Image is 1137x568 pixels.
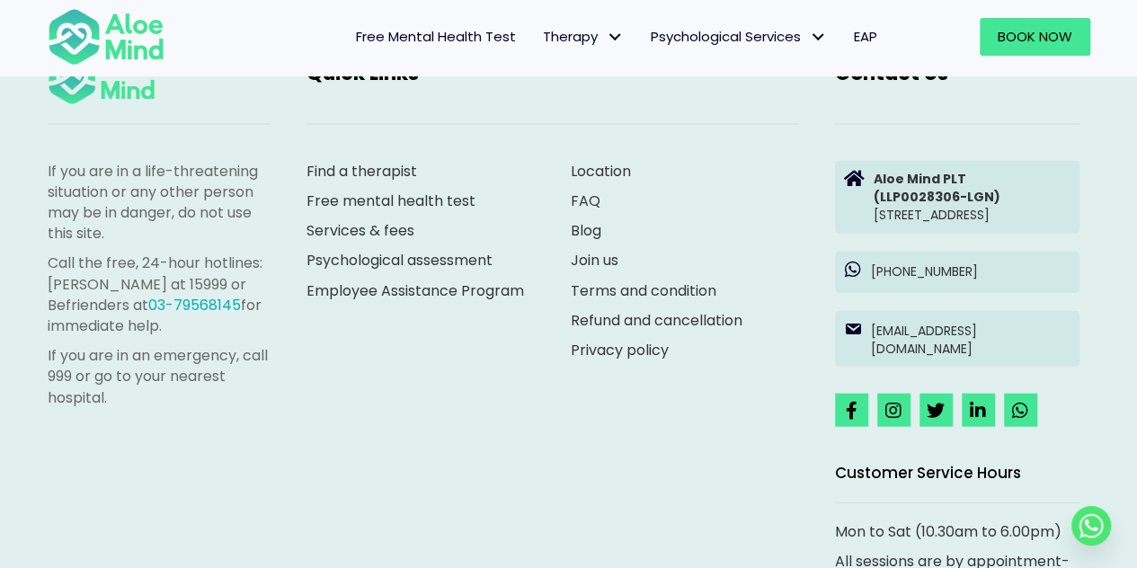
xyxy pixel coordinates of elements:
[571,250,618,271] a: Join us
[980,18,1090,56] a: Book Now
[48,253,271,336] p: Call the free, 24-hour hotlines: [PERSON_NAME] at 15999 or Befrienders at for immediate help.
[874,170,966,188] strong: Aloe Mind PLT
[1071,506,1111,546] a: Whatsapp
[342,18,529,56] a: Free Mental Health Test
[306,161,417,182] a: Find a therapist
[306,250,493,271] a: Psychological assessment
[637,18,840,56] a: Psychological ServicesPsychological Services: submenu
[306,191,475,211] a: Free mental health test
[602,24,628,50] span: Therapy: submenu
[651,27,827,46] span: Psychological Services
[356,27,516,46] span: Free Mental Health Test
[48,7,164,67] img: Aloe mind Logo
[998,27,1072,46] span: Book Now
[835,521,1079,542] p: Mon to Sat (10.30am to 6.00pm)
[48,161,271,244] p: If you are in a life-threatening situation or any other person may be in danger, do not use this ...
[840,18,891,56] a: EAP
[571,310,742,331] a: Refund and cancellation
[871,262,1070,280] p: [PHONE_NUMBER]
[835,252,1079,293] a: [PHONE_NUMBER]
[188,18,891,56] nav: Menu
[805,24,831,50] span: Psychological Services: submenu
[543,27,624,46] span: Therapy
[874,170,1070,225] p: [STREET_ADDRESS]
[854,27,877,46] span: EAP
[529,18,637,56] a: TherapyTherapy: submenu
[835,311,1079,368] a: [EMAIL_ADDRESS][DOMAIN_NAME]
[306,220,414,241] a: Services & fees
[571,340,669,360] a: Privacy policy
[871,322,1070,359] p: [EMAIL_ADDRESS][DOMAIN_NAME]
[874,188,1000,206] strong: (LLP0028306-LGN)
[571,220,601,241] a: Blog
[835,161,1079,234] a: Aloe Mind PLT(LLP0028306-LGN)[STREET_ADDRESS]
[571,280,716,301] a: Terms and condition
[306,280,524,301] a: Employee Assistance Program
[148,295,241,315] a: 03-79568145
[48,51,155,106] img: Aloe mind Logo
[571,191,600,211] a: FAQ
[48,345,271,408] p: If you are in an emergency, call 999 or go to your nearest hospital.
[835,462,1021,484] span: Customer Service Hours
[571,161,631,182] a: Location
